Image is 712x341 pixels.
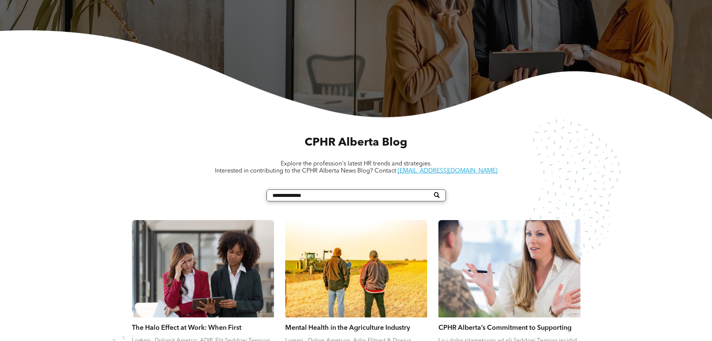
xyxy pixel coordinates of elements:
a: Mental Health in the Agriculture Industry [285,323,427,331]
span: Explore the profession's latest HR trends and strategies. [281,161,432,167]
span: Alberta Blog [338,137,407,148]
a: [EMAIL_ADDRESS][DOMAIN_NAME] [398,168,497,174]
a: The Halo Effect at Work: When First Impressions Cloud Fair Judgment [132,323,274,331]
span: CPHR [305,137,336,148]
input: Search [266,189,446,201]
a: CPHR Alberta’s Commitment to Supporting Reservists [438,323,580,331]
span: Interested in contributing to the CPHR Alberta News Blog? Contact [215,168,396,174]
